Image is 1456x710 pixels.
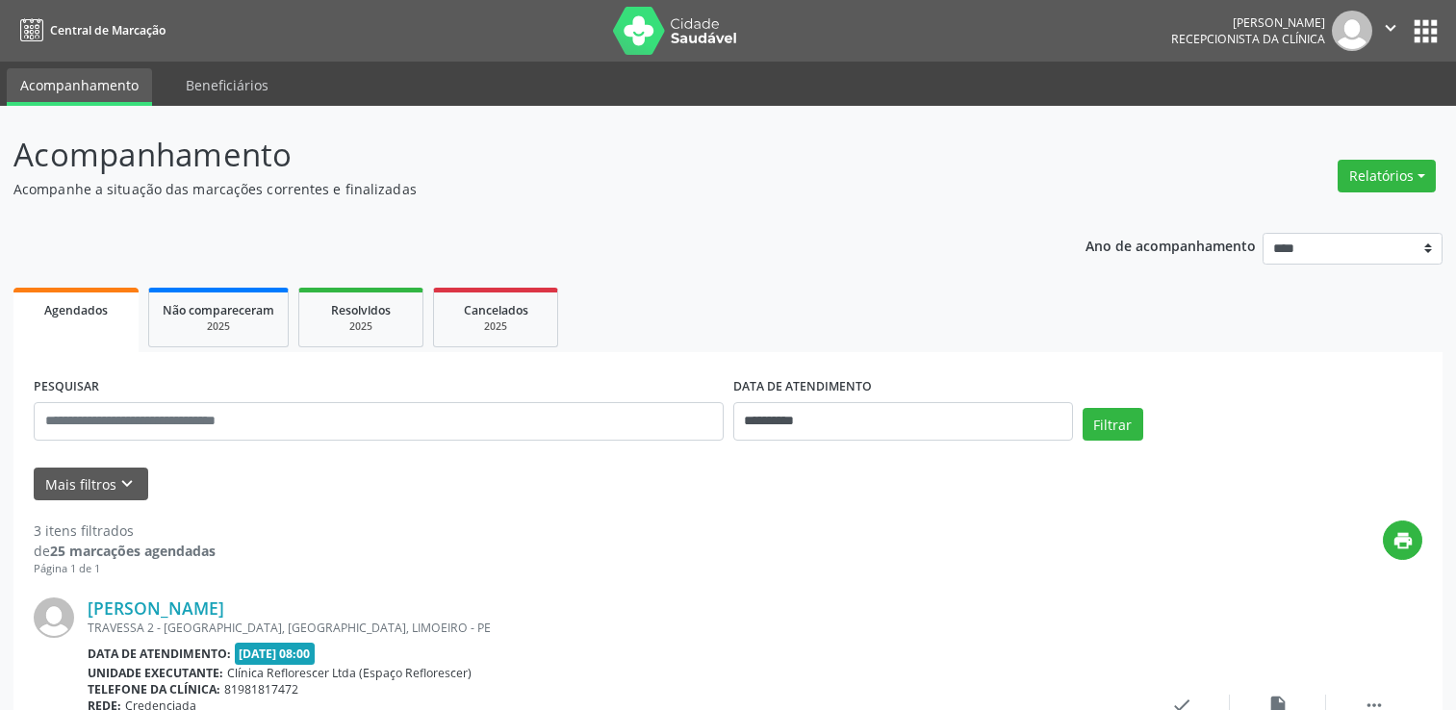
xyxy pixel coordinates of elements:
[34,561,216,577] div: Página 1 de 1
[1171,31,1325,47] span: Recepcionista da clínica
[733,372,872,402] label: DATA DE ATENDIMENTO
[1171,14,1325,31] div: [PERSON_NAME]
[7,68,152,106] a: Acompanhamento
[50,542,216,560] strong: 25 marcações agendadas
[13,179,1014,199] p: Acompanhe a situação das marcações correntes e finalizadas
[163,319,274,334] div: 2025
[313,319,409,334] div: 2025
[88,665,223,681] b: Unidade executante:
[447,319,544,334] div: 2025
[224,681,298,697] span: 81981817472
[13,14,166,46] a: Central de Marcação
[88,681,220,697] b: Telefone da clínica:
[88,646,231,662] b: Data de atendimento:
[1392,530,1414,551] i: print
[1332,11,1372,51] img: img
[34,520,216,541] div: 3 itens filtrados
[88,620,1134,636] div: TRAVESSA 2 - [GEOGRAPHIC_DATA], [GEOGRAPHIC_DATA], LIMOEIRO - PE
[1338,160,1436,192] button: Relatórios
[1380,17,1401,38] i: 
[34,372,99,402] label: PESQUISAR
[34,541,216,561] div: de
[227,665,472,681] span: Clínica Reflorescer Ltda (Espaço Reflorescer)
[235,643,316,665] span: [DATE] 08:00
[464,302,528,318] span: Cancelados
[88,597,224,619] a: [PERSON_NAME]
[1409,14,1443,48] button: apps
[44,302,108,318] span: Agendados
[172,68,282,102] a: Beneficiários
[34,597,74,638] img: img
[13,131,1014,179] p: Acompanhamento
[1086,233,1256,257] p: Ano de acompanhamento
[1372,11,1409,51] button: 
[331,302,391,318] span: Resolvidos
[116,473,138,494] i: keyboard_arrow_down
[1083,408,1143,441] button: Filtrar
[163,302,274,318] span: Não compareceram
[50,22,166,38] span: Central de Marcação
[34,468,148,501] button: Mais filtroskeyboard_arrow_down
[1383,520,1422,560] button: print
